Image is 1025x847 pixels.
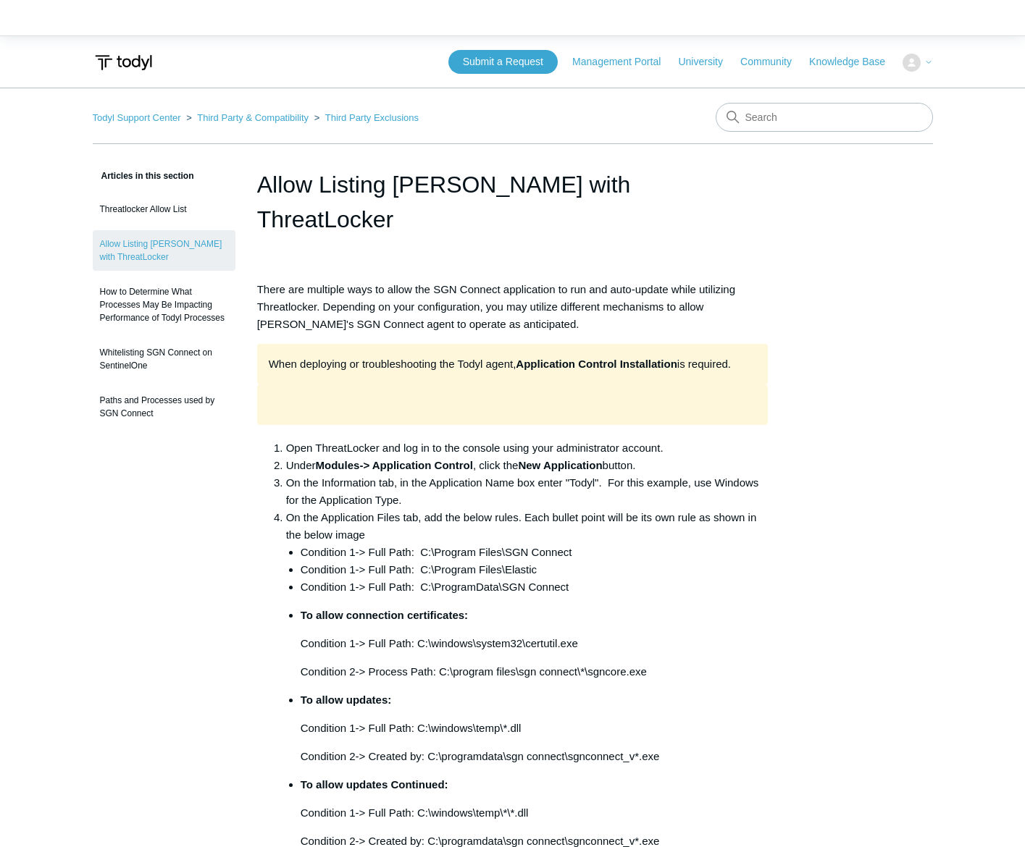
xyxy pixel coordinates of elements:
[93,387,235,427] a: Paths and Processes used by SGN Connect
[678,54,737,69] a: University
[93,171,194,181] span: Articles in this section
[311,112,419,123] li: Third Party Exclusions
[316,459,473,471] strong: Modules-> Application Control
[301,694,392,706] strong: To allow updates:
[257,344,769,384] div: When deploying or troubleshooting the Todyl agent, is required.
[301,804,769,822] p: Condition 1-> Full Path: C:\windows\temp\*\*.dll
[301,544,769,561] li: Condition 1-> Full Path: C:\Program Files\SGN Connect
[301,663,769,680] p: Condition 2-> Process Path: C:\program files\sgn connect\*\sgncore.exe
[716,103,933,132] input: Search
[93,278,235,332] a: How to Determine What Processes May Be Impacting Performance of Todyl Processes
[516,358,677,370] strong: Application Control Installation
[93,195,235,223] a: Threatlocker Allow List
[93,230,235,271] a: Allow Listing [PERSON_NAME] with ThreatLocker
[301,561,769,578] li: Condition 1-> Full Path: C:\Program Files\Elastic
[93,49,154,76] img: Todyl Support Center Help Center home page
[301,748,769,765] p: Condition 2-> Created by: C:\programdata\sgn connect\sgnconnect_v*.exe
[286,457,769,474] li: Under , click the button.
[809,54,900,69] a: Knowledge Base
[183,112,311,123] li: Third Party & Compatibility
[301,635,769,652] p: Condition 1-> Full Path: C:\windows\system32\certutil.exe
[257,281,769,333] p: There are multiple ways to allow the SGN Connect application to run and auto-update while utilizi...
[286,439,769,457] li: Open ThreatLocker and log in to the console using your administrator account.
[448,50,558,74] a: Submit a Request
[518,459,602,471] strong: New Application
[93,112,181,123] a: Todyl Support Center
[301,720,769,737] p: Condition 1-> Full Path: C:\windows\temp\*.dll
[572,54,675,69] a: Management Portal
[93,112,184,123] li: Todyl Support Center
[301,578,769,596] li: Condition 1-> Full Path: C:\ProgramData\SGN Connect
[286,474,769,509] li: On the Information tab, in the Application Name box enter "Todyl". For this example, use Windows ...
[325,112,419,123] a: Third Party Exclusions
[197,112,309,123] a: Third Party & Compatibility
[93,339,235,379] a: Whitelisting SGN Connect on SentinelOne
[301,609,468,621] strong: To allow connection certificates:
[257,167,769,237] h1: Allow Listing Todyl with ThreatLocker
[301,778,448,791] strong: To allow updates Continued:
[740,54,806,69] a: Community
